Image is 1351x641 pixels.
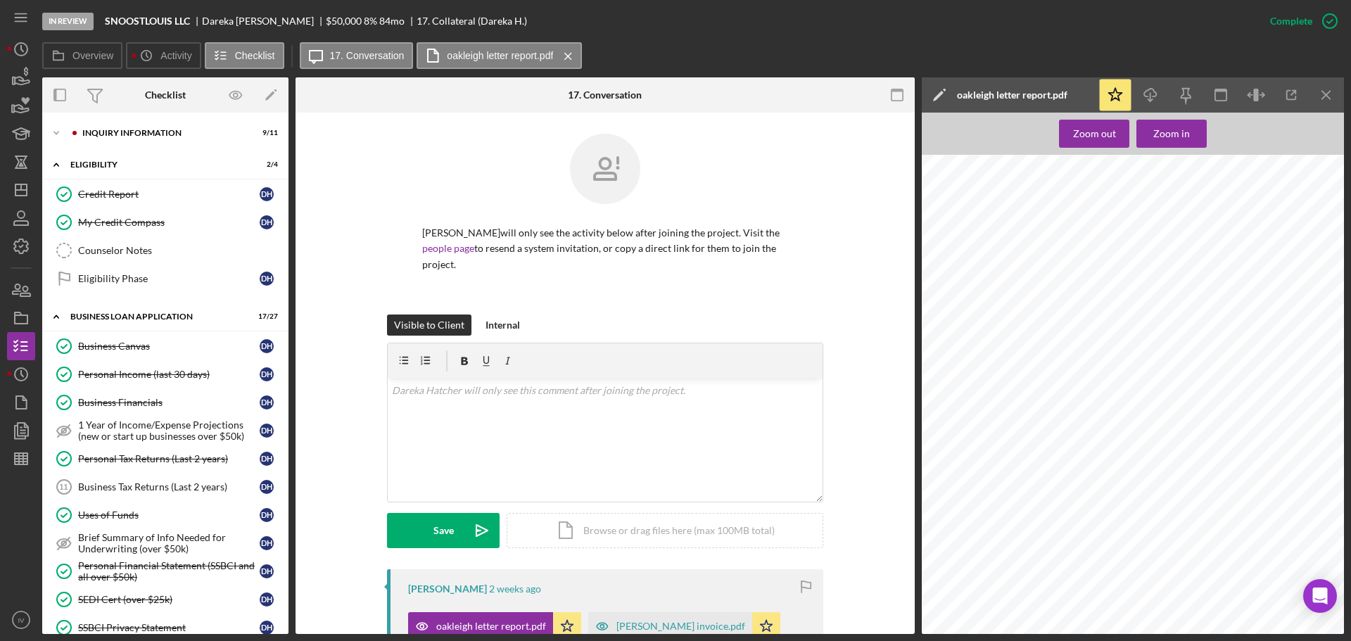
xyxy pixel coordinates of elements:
[1136,120,1207,148] button: Zoom in
[260,395,274,410] div: D H
[49,417,281,445] a: 1 Year of Income/Expense Projections (new or start up businesses over $50k)DH
[1015,336,1301,343] span: LLC has made a search of the Deed, Mortgage, Judgment and Tax Records relating to the
[260,272,274,286] div: D H
[972,361,1143,368] span: ADDRESS: [STREET_ADDRESS][PERSON_NAME]
[260,215,274,229] div: D H
[1087,207,1186,220] span: Vision Title, LLC
[972,466,1112,473] span: UNSATISFIED MORTGAGES OF RECORD:
[49,529,281,557] a: Brief Summary of Info Needed for Underwriting (over $50k)DH
[1153,120,1190,148] div: Zoom in
[78,245,281,256] div: Counselor Notes
[82,129,243,137] div: INQUIRY INFORMATION
[422,225,788,272] p: [PERSON_NAME] will only see the activity below after joining the project. Visit the to resend a s...
[972,377,1061,384] span: LOCATOR NO: 22R520785
[422,242,474,254] a: people page
[49,265,281,293] a: Eligibility PhaseDH
[78,560,260,583] div: Personal Financial Statement (SSBCI and all over $50k)
[72,50,113,61] label: Overview
[972,547,1300,554] span: must comply with Sections 59.005, 59.310 and 59.313 RSMo. Any document which does not comply with
[70,312,243,321] div: BUSINESS LOAN APPLICATION
[364,15,377,27] div: 8 %
[433,513,454,548] div: Save
[972,507,1094,514] span: [GEOGRAPHIC_DATA], [US_STATE].
[972,523,1047,530] span: JUDGEMENTS: NONE
[260,452,274,466] div: D H
[972,588,1123,595] span: Company is limited to the amount paid for same.
[49,388,281,417] a: Business FinancialsDH
[588,612,780,640] button: [PERSON_NAME] invoice.pdf
[253,160,278,169] div: 2 / 4
[260,508,274,522] div: D H
[975,255,1171,262] span: CUSTOMER: [PERSON_NAME] Housing and Reinvestment
[330,50,405,61] label: 17. Conversation
[972,393,1207,400] span: 2024 REAL ESTATE TAXES WERE PAID IN THE AMOUNT OF: $4,853.37
[387,315,471,336] button: Visible to Client
[408,583,487,595] div: [PERSON_NAME]
[486,315,520,336] div: Internal
[1103,579,1301,586] span: As this report is furnished for a nominal fee, the liability of the
[977,338,993,343] span: ISION
[70,160,243,169] div: ELIGIBILITY
[49,180,281,208] a: Credit ReportDH
[1256,7,1344,35] button: Complete
[972,433,1309,440] span: THE LAST GRANTEE(S) OF RECORD: [PERSON_NAME] and [PERSON_NAME], husband and wife,
[972,450,1079,457] span: [DATE], in Book 24318, Page 63.
[59,483,68,491] tspan: 11
[78,532,260,554] div: Brief Summary of Info Needed for Underwriting (over $50k)
[1096,229,1182,236] span: [GEOGRAPHIC_DATA]
[253,129,278,137] div: 9 / 11
[957,89,1067,101] div: oakleigh letter report.pdf
[1086,221,1219,228] span: [STREET_ADDRESS][PERSON_NAME]
[235,50,275,61] label: Checklist
[18,616,25,624] text: IV
[972,498,1267,505] span: 2020 and recorded [DATE] in Book 24318 Page 66, in the Recorder of Deed for the County of
[78,419,260,442] div: 1 Year of Income/Expense Projections (new or start up businesses over $50k)
[408,612,581,640] button: oakleigh letter report.pdf
[260,480,274,494] div: D H
[49,473,281,501] a: 11Business Tax Returns (Last 2 years)DH
[253,312,278,321] div: 17 / 27
[1073,120,1116,148] div: Zoom out
[78,509,260,521] div: Uses of Funds
[49,501,281,529] a: Uses of FundsDH
[972,620,1129,627] span: ________________________________________
[78,273,260,284] div: Eligibility Phase
[49,585,281,614] a: SEDI Cert (over $25k)DH
[972,482,1310,489] span: Deed of Trust from [PERSON_NAME] and [PERSON_NAME], wife and husband, securing Guaranteed
[49,236,281,265] a: Counselor Notes
[160,50,191,61] label: Activity
[260,592,274,607] div: D H
[616,621,745,632] div: [PERSON_NAME] invoice.pdf
[326,15,362,27] span: $50,000
[972,312,1095,319] span: EFFECTIVE DATE: [DATE] 12:00 AM
[126,42,201,69] button: Activity
[78,341,260,352] div: Business Canvas
[994,336,998,343] span: T
[1108,280,1166,287] span: LETTER REPORT
[78,369,260,380] div: Personal Income (last 30 days)
[478,315,527,336] button: Internal
[568,89,642,101] div: 17. Conversation
[1010,336,1012,343] span: ,
[260,564,274,578] div: D H
[447,50,553,61] label: oakleigh letter report.pdf
[1303,579,1337,613] div: Open Intercom Messenger
[145,89,186,101] div: Checklist
[436,621,546,632] div: oakleigh letter report.pdf
[489,583,541,595] time: 2025-09-05 18:37
[260,367,274,381] div: D H
[260,424,274,438] div: D H
[49,445,281,473] a: Personal Tax Returns (Last 2 years)DH
[42,13,94,30] div: In Review
[394,315,464,336] div: Visible to Client
[78,217,260,228] div: My Credit Compass
[260,536,274,550] div: D H
[972,579,1098,586] span: This Search is a Record Search ONLY.
[78,453,260,464] div: Personal Tax Returns (Last 2 years)
[1270,7,1312,35] div: Complete
[972,410,1350,417] span: LEGAL DESCRIPTION: Lot 76 of [STREET_ADDRESS][PERSON_NAME], as per plat thereof recorded in Plat ...
[205,42,284,69] button: Checklist
[49,360,281,388] a: Personal Income (last 30 days)DH
[202,15,326,27] div: Dareka [PERSON_NAME]
[42,42,122,69] button: Overview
